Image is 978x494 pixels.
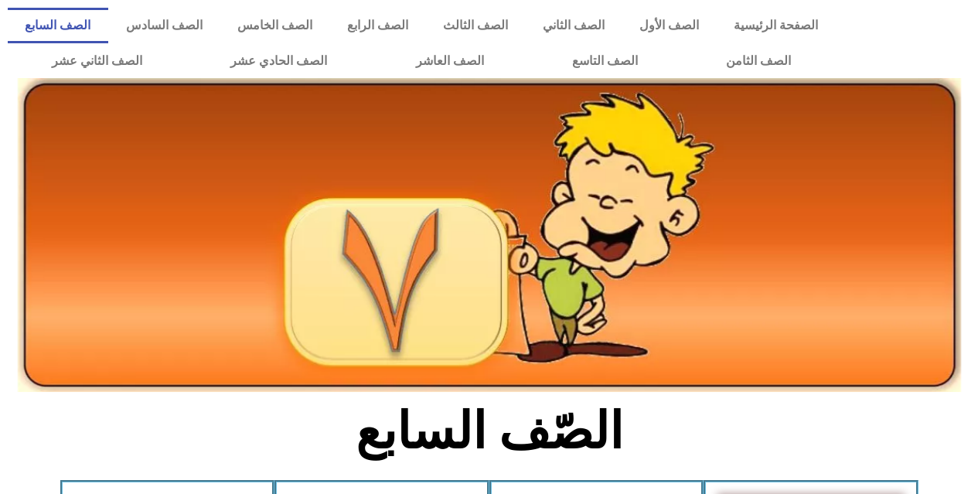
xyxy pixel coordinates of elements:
[329,8,425,43] a: الصف الرابع
[682,43,835,79] a: الصف الثامن
[8,43,186,79] a: الصف الثاني عشر
[372,43,528,79] a: الصف العاشر
[716,8,835,43] a: الصفحة الرئيسية
[622,8,716,43] a: الصف الأول
[233,401,745,462] h2: الصّف السابع
[528,43,682,79] a: الصف التاسع
[220,8,329,43] a: الصف الخامس
[8,8,108,43] a: الصف السابع
[108,8,220,43] a: الصف السادس
[425,8,525,43] a: الصف الثالث
[525,8,622,43] a: الصف الثاني
[186,43,371,79] a: الصف الحادي عشر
